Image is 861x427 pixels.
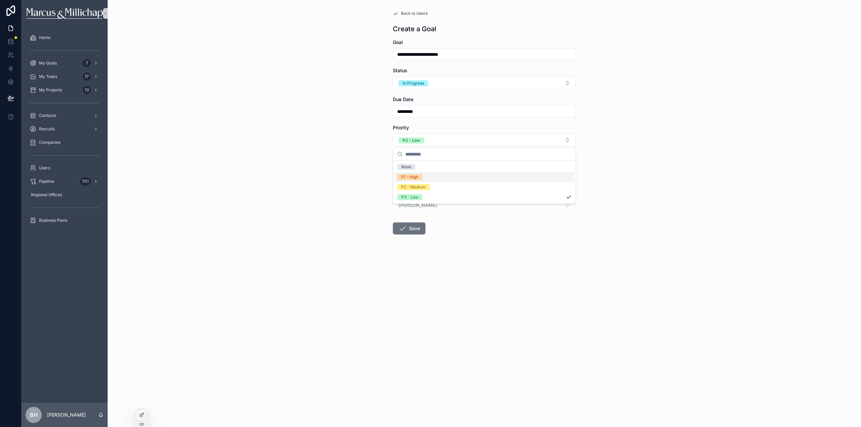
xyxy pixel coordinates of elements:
span: Business Plans [39,218,67,223]
a: Home [26,32,104,44]
div: scrollable content [22,27,108,235]
span: My Projects [39,87,62,93]
button: Select Button [393,134,576,146]
span: BH [30,411,38,419]
a: Regional Offices [26,189,104,201]
div: 13 [83,86,91,94]
a: My Projects13 [26,84,104,96]
div: P3 - Low [403,137,420,143]
a: Users [26,162,104,174]
a: Back to Users [393,11,427,16]
span: Pipeline [39,179,54,184]
a: Recruits [26,123,104,135]
button: Select Button [393,77,576,89]
span: Companies [39,140,61,145]
a: Pipeline701 [26,175,104,187]
span: Priority [393,125,409,130]
div: P3 - Low [401,194,418,200]
span: Recruits [39,126,55,132]
a: Companies [26,136,104,148]
p: [PERSON_NAME] [47,412,86,418]
h1: Create a Goal [393,24,436,34]
div: None [401,164,411,170]
a: Contacts [26,110,104,122]
div: P1 - High [401,174,418,180]
a: My Tasks17 [26,71,104,83]
span: Back to Users [401,11,427,16]
a: Business Plans [26,214,104,226]
img: App logo [26,8,103,19]
div: P2 - Medium [401,184,426,190]
span: Regional Offices [31,192,62,198]
span: Contacts [39,113,56,118]
div: 701 [80,177,91,185]
div: Suggestions [393,161,575,204]
div: In Progress [403,80,424,86]
span: Due Date [393,96,413,102]
div: 7 [83,59,91,67]
div: 17 [83,73,91,81]
span: Home [39,35,50,40]
span: My Goals [39,60,57,66]
a: My Goals7 [26,57,104,69]
span: Status [393,68,407,73]
span: Users [39,165,50,171]
button: Save [393,222,425,234]
span: My Tasks [39,74,57,79]
span: Goal [393,39,403,45]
